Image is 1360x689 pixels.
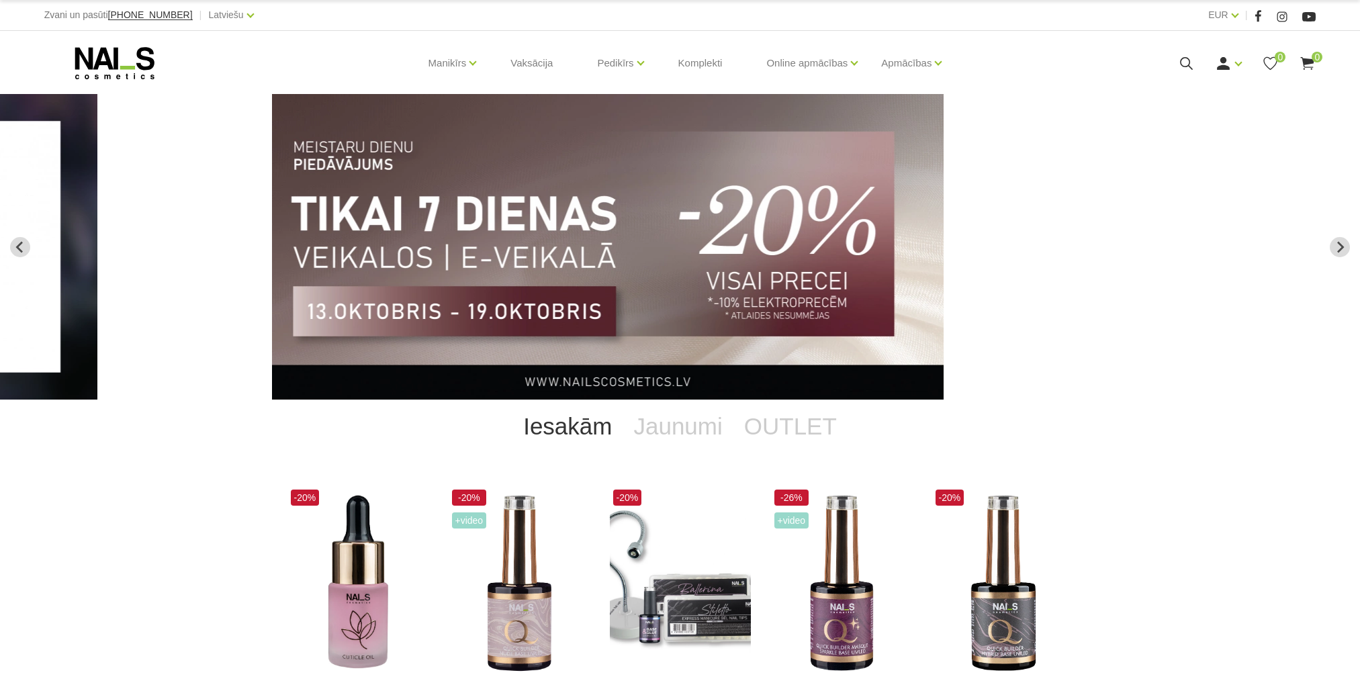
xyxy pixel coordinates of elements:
iframe: chat widget [1112,453,1353,642]
a: Komplekti [668,31,733,95]
a: EUR [1208,7,1228,23]
img: Maskējoša, viegli mirdzoša bāze/gels. Unikāls produkts ar daudz izmantošanas iespējām: •Bāze gell... [771,486,912,680]
img: Klientu iemīļotajai Rubber bāzei esam mainījuši nosaukumu uz Quick Builder Clear HYBRID Base UV/L... [932,486,1073,680]
img: Lieliskas noturības kamuflējošā bāze/gels, kas ir saudzīga pret dabīgo nagu un nebojā naga plātni... [449,486,590,680]
span: [PHONE_NUMBER] [108,9,193,20]
span: -26% [774,490,809,506]
span: +Video [774,512,809,529]
a: OUTLET [733,400,848,453]
span: | [199,7,202,24]
a: Vaksācija [500,31,563,95]
span: | [1245,7,1248,24]
div: Zvani un pasūti [44,7,193,24]
span: 0 [1275,52,1285,62]
span: -20% [613,490,642,506]
a: [PHONE_NUMBER] [108,10,193,20]
a: Pedikīrs [597,36,633,90]
a: 0 [1262,55,1279,72]
span: -20% [936,490,964,506]
span: -20% [452,490,487,506]
iframe: chat widget [1266,646,1353,689]
a: Latviešu [209,7,244,23]
span: -20% [291,490,320,506]
a: 0 [1299,55,1316,72]
img: Mitrinoša, mīkstinoša un aromātiska kutikulas eļļa. Bagāta ar nepieciešamo omega-3, 6 un 9, kā ar... [287,486,428,680]
a: Iesakām [512,400,623,453]
button: Next slide [1330,237,1350,257]
a: Jaunumi [623,400,733,453]
button: Go to last slide [10,237,30,257]
span: 0 [1312,52,1322,62]
img: Ekpress gēla tipši pieaudzēšanai 240 gab.Gēla nagu pieaudzēšana vēl nekad nav bijusi tik vienkārš... [610,486,751,680]
a: Apmācības [881,36,932,90]
li: 2 of 13 [272,94,1088,400]
a: Manikīrs [428,36,467,90]
span: +Video [452,512,487,529]
a: Online apmācības [766,36,848,90]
